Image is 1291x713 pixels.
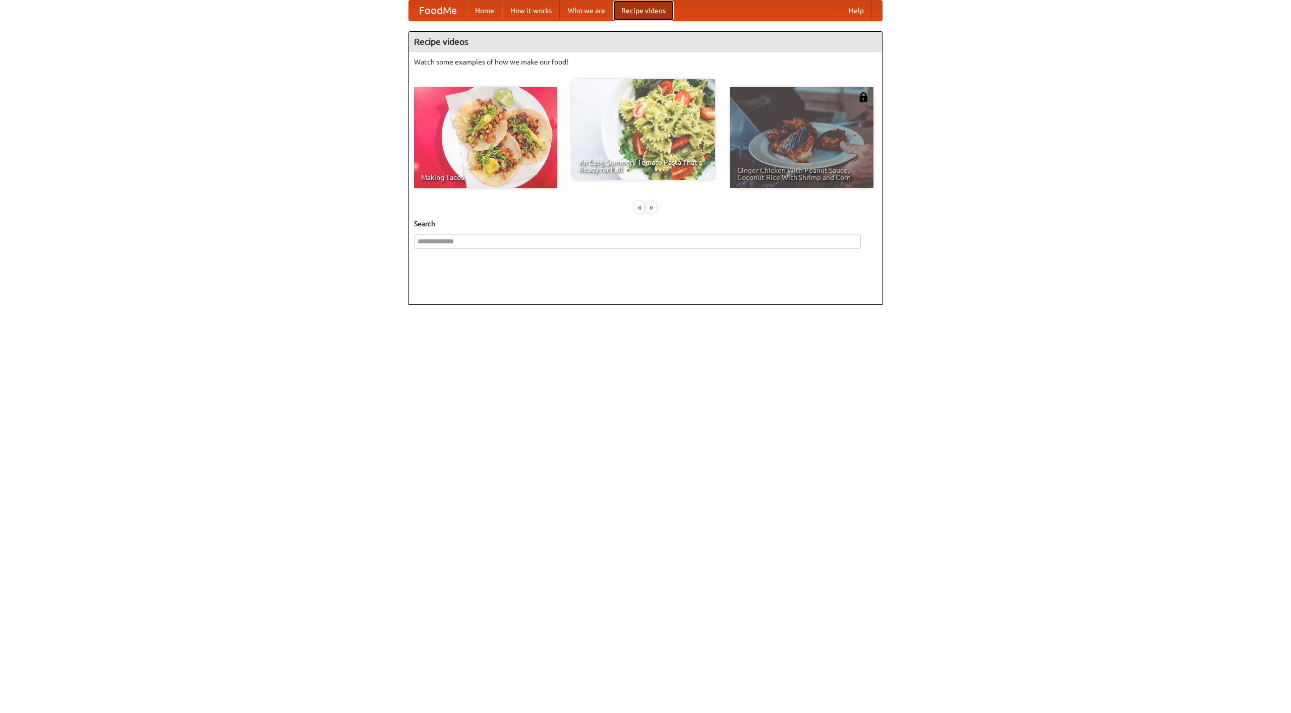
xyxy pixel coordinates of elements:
div: « [635,201,644,214]
span: Making Tacos [421,174,550,181]
a: Who we are [560,1,613,21]
div: » [647,201,656,214]
a: Home [467,1,502,21]
a: Making Tacos [414,87,557,188]
h5: Search [414,219,877,229]
a: FoodMe [409,1,467,21]
span: An Easy, Summery Tomato Pasta That's Ready for Fall [579,159,708,173]
a: An Easy, Summery Tomato Pasta That's Ready for Fall [572,79,715,180]
a: How it works [502,1,560,21]
a: Help [841,1,872,21]
a: Recipe videos [613,1,674,21]
p: Watch some examples of how we make our food! [414,57,877,67]
img: 483408.png [858,92,868,102]
h4: Recipe videos [409,32,882,52]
